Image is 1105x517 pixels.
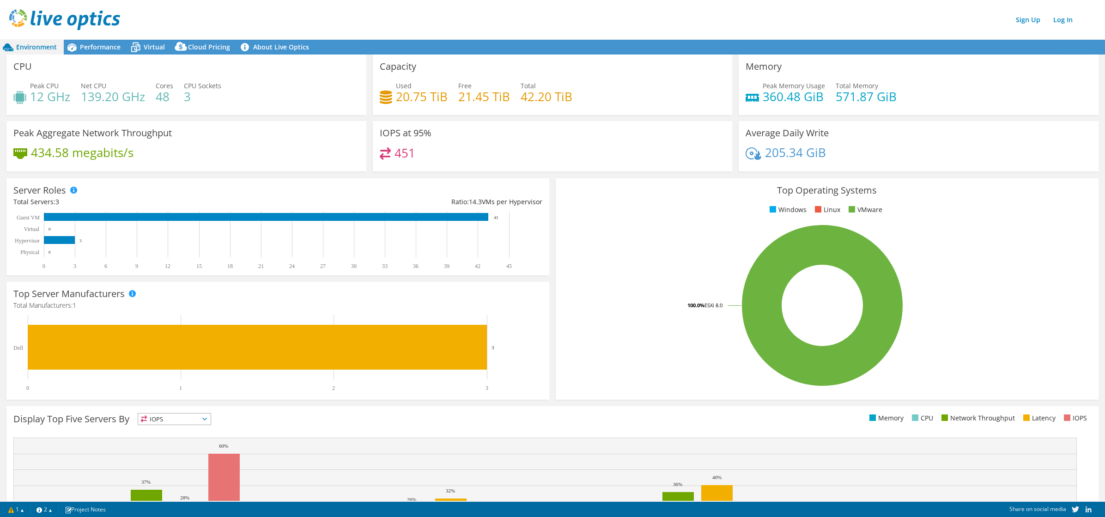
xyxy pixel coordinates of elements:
[767,205,807,215] li: Windows
[9,9,120,30] img: live_optics_svg.svg
[1009,505,1066,513] span: Share on social media
[939,413,1015,423] li: Network Throughput
[188,43,230,51] span: Cloud Pricing
[30,81,59,90] span: Peak CPU
[219,443,228,449] text: 60%
[1021,413,1056,423] li: Latency
[332,385,335,391] text: 2
[521,91,572,102] h4: 42.20 TiB
[910,413,933,423] li: CPU
[763,91,825,102] h4: 360.48 GiB
[867,413,904,423] li: Memory
[380,61,416,72] h3: Capacity
[258,263,264,269] text: 21
[55,197,59,206] span: 3
[24,226,40,232] text: Virtual
[396,81,412,90] span: Used
[156,81,173,90] span: Cores
[13,345,23,351] text: Dell
[1049,13,1077,26] a: Log In
[138,414,211,425] span: IOPS
[184,81,221,90] span: CPU Sockets
[13,289,125,299] h3: Top Server Manufacturers
[81,91,145,102] h4: 139.20 GHz
[492,345,494,350] text: 3
[1011,13,1045,26] a: Sign Up
[395,148,415,158] h4: 451
[289,263,295,269] text: 24
[13,61,32,72] h3: CPU
[1062,413,1087,423] li: IOPS
[458,91,510,102] h4: 21.45 TiB
[521,81,536,90] span: Total
[469,197,482,206] span: 14.3
[763,81,825,90] span: Peak Memory Usage
[156,91,173,102] h4: 48
[196,263,202,269] text: 15
[58,504,112,515] a: Project Notes
[836,91,897,102] h4: 571.87 GiB
[475,263,480,269] text: 42
[413,263,419,269] text: 36
[80,43,121,51] span: Performance
[486,385,488,391] text: 3
[17,214,40,221] text: Guest VM
[104,263,107,269] text: 6
[563,185,1092,195] h3: Top Operating Systems
[20,249,39,255] text: Physical
[351,263,357,269] text: 30
[73,301,76,310] span: 1
[813,205,840,215] li: Linux
[141,479,151,485] text: 37%
[15,237,40,244] text: Hypervisor
[444,263,449,269] text: 39
[227,263,233,269] text: 18
[73,263,76,269] text: 3
[13,185,66,195] h3: Server Roles
[494,215,498,220] text: 43
[16,43,57,51] span: Environment
[446,488,455,493] text: 32%
[846,205,882,215] li: VMware
[184,91,221,102] h4: 3
[13,300,542,310] h4: Total Manufacturers:
[144,43,165,51] span: Virtual
[765,147,826,158] h4: 205.34 GiB
[237,40,316,55] a: About Live Optics
[30,504,59,515] a: 2
[746,128,829,138] h3: Average Daily Write
[506,263,512,269] text: 45
[179,385,182,391] text: 1
[458,81,472,90] span: Free
[278,197,542,207] div: Ratio: VMs per Hypervisor
[13,128,172,138] h3: Peak Aggregate Network Throughput
[30,91,70,102] h4: 12 GHz
[135,263,138,269] text: 9
[79,238,82,243] text: 3
[687,302,704,309] tspan: 100.0%
[382,263,388,269] text: 33
[31,147,134,158] h4: 434.58 megabits/s
[81,81,106,90] span: Net CPU
[396,91,448,102] h4: 20.75 TiB
[42,263,45,269] text: 0
[49,227,51,231] text: 0
[13,197,278,207] div: Total Servers:
[712,474,722,480] text: 40%
[380,128,431,138] h3: IOPS at 95%
[26,385,29,391] text: 0
[704,302,722,309] tspan: ESXi 8.0
[180,495,189,500] text: 28%
[2,504,30,515] a: 1
[673,481,682,487] text: 36%
[746,61,782,72] h3: Memory
[165,263,170,269] text: 12
[407,497,416,502] text: 26%
[836,81,878,90] span: Total Memory
[320,263,326,269] text: 27
[49,250,51,255] text: 0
